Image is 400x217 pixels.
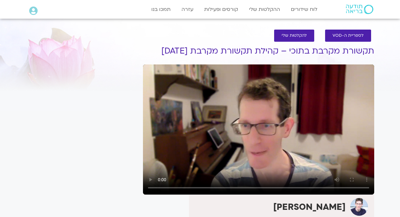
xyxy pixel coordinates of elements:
a: להקלטות שלי [274,30,314,42]
a: קורסים ופעילות [201,3,241,15]
span: לספריית ה-VOD [333,33,364,38]
img: תודעה בריאה [346,5,373,14]
a: לוח שידורים [288,3,320,15]
a: עזרה [178,3,196,15]
strong: [PERSON_NAME] [273,201,346,213]
span: להקלטות שלי [282,33,307,38]
img: ערן טייכר [350,198,368,216]
h1: תקשורת מקרבת בתוכי – קהילת תקשורת מקרבת [DATE] [143,46,374,56]
a: לספריית ה-VOD [325,30,371,42]
a: ההקלטות שלי [246,3,283,15]
a: תמכו בנו [148,3,174,15]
